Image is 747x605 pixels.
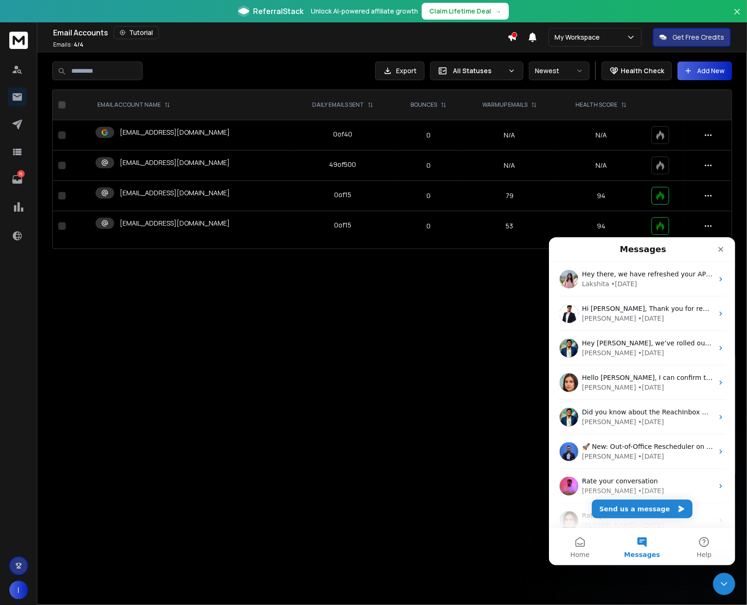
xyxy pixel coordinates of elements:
[33,33,515,41] span: Hey there, we have refreshed your API key and you can copy the new one from the platform. Do reac...
[89,76,115,86] div: • [DATE]
[89,249,115,259] div: • [DATE]
[114,26,159,39] button: Tutorial
[11,274,29,293] img: Profile image for Elsa
[53,26,507,39] div: Email Accounts
[334,220,351,230] div: 0 of 15
[333,130,352,139] div: 0 of 40
[62,42,89,52] div: • [DATE]
[97,101,170,109] div: EMAIL ACCOUNT NAME
[33,180,87,190] div: [PERSON_NAME]
[33,240,109,247] span: Rate your conversation
[731,6,743,28] button: Close banner
[678,62,732,80] button: Add New
[89,180,115,190] div: • [DATE]
[33,137,742,144] span: Hello [PERSON_NAME], I can confirm that the bulk edit feature is functioning properly. Could you ...
[11,240,29,258] img: Profile image for Timothy
[621,66,664,76] p: Health Check
[549,237,735,565] iframe: Intercom live chat
[411,101,437,109] p: BOUNCES
[89,145,115,155] div: • [DATE]
[17,170,25,178] p: 16
[21,314,41,321] span: Home
[375,62,425,80] button: Export
[124,291,186,328] button: Help
[33,145,87,155] div: [PERSON_NAME]
[555,33,603,42] p: My Workspace
[8,170,27,189] a: 16
[11,136,29,155] img: Profile image for Elsa
[75,314,111,321] span: Messages
[495,7,501,16] span: →
[311,7,418,16] p: Unlock AI-powered affiliate growth
[672,33,724,42] p: Get Free Credits
[556,211,646,241] td: 94
[562,131,640,140] p: N/A
[120,158,230,167] p: [EMAIL_ADDRESS][DOMAIN_NAME]
[529,62,589,80] button: Newest
[463,151,556,181] td: N/A
[422,3,509,20] button: Claim Lifetime Deal→
[653,28,731,47] button: Get Free Credits
[53,41,83,48] p: Emails :
[89,111,115,121] div: • [DATE]
[43,262,144,281] button: Send us a message
[463,181,556,211] td: 79
[33,42,61,52] div: Lakshita
[33,111,87,121] div: [PERSON_NAME]
[9,581,28,599] button: I
[482,101,528,109] p: WARMUP EMAILS
[33,283,87,293] div: [PERSON_NAME]
[253,6,303,17] span: ReferralStack
[576,101,617,109] p: HEALTH SCORE
[713,573,735,595] iframe: Intercom live chat
[89,283,115,293] div: • [DATE]
[33,76,87,86] div: [PERSON_NAME]
[33,275,109,282] span: Rate your conversation
[312,101,364,109] p: DAILY EMAILS SENT
[120,188,230,198] p: [EMAIL_ADDRESS][DOMAIN_NAME]
[453,66,504,76] p: All Statuses
[562,161,640,170] p: N/A
[602,62,672,80] button: Health Check
[62,291,124,328] button: Messages
[74,41,83,48] span: 4 / 4
[463,120,556,151] td: N/A
[334,190,351,199] div: 0 of 15
[89,214,115,224] div: • [DATE]
[33,214,87,224] div: [PERSON_NAME]
[329,160,356,169] div: 49 of 500
[11,171,29,189] img: Profile image for Alan
[120,128,230,137] p: [EMAIL_ADDRESS][DOMAIN_NAME]
[400,191,457,200] p: 0
[400,221,457,231] p: 0
[11,67,29,86] img: Profile image for Tanish
[11,205,29,224] img: Profile image for Rohan
[148,314,163,321] span: Help
[400,161,457,170] p: 0
[120,219,230,228] p: [EMAIL_ADDRESS][DOMAIN_NAME]
[11,102,29,120] img: Profile image for Alan
[400,131,457,140] p: 0
[556,181,646,211] td: 94
[33,249,87,259] div: [PERSON_NAME]
[463,211,556,241] td: 53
